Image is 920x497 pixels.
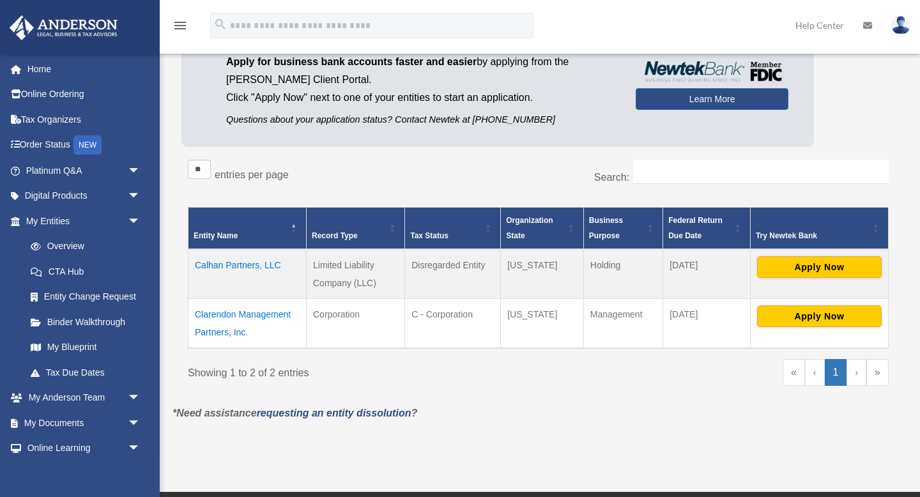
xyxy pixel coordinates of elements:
[128,183,153,210] span: arrow_drop_down
[226,89,617,107] p: Click "Apply Now" next to one of your entities to start an application.
[9,132,160,158] a: Order StatusNEW
[9,410,160,436] a: My Documentsarrow_drop_down
[226,56,477,67] span: Apply for business bank accounts faster and easier
[501,249,584,299] td: [US_STATE]
[128,158,153,184] span: arrow_drop_down
[583,249,663,299] td: Holding
[18,335,153,360] a: My Blueprint
[866,359,889,386] a: Last
[188,298,307,348] td: Clarendon Management Partners, Inc.
[18,309,153,335] a: Binder Walkthrough
[9,107,160,132] a: Tax Organizers
[188,359,529,382] div: Showing 1 to 2 of 2 entries
[226,53,617,89] p: by applying from the [PERSON_NAME] Client Portal.
[501,207,584,249] th: Organization State: Activate to sort
[307,207,405,249] th: Record Type: Activate to sort
[847,359,866,386] a: Next
[594,172,629,183] label: Search:
[18,259,153,284] a: CTA Hub
[18,284,153,310] a: Entity Change Request
[226,112,617,128] p: Questions about your application status? Contact Newtek at [PHONE_NUMBER]
[757,305,882,327] button: Apply Now
[6,15,121,40] img: Anderson Advisors Platinum Portal
[410,231,448,240] span: Tax Status
[9,385,160,411] a: My Anderson Teamarrow_drop_down
[172,22,188,33] a: menu
[663,298,751,348] td: [DATE]
[128,208,153,234] span: arrow_drop_down
[756,228,869,243] div: Try Newtek Bank
[312,231,358,240] span: Record Type
[172,408,417,418] em: *Need assistance ?
[128,385,153,411] span: arrow_drop_down
[663,207,751,249] th: Federal Return Due Date: Activate to sort
[307,249,405,299] td: Limited Liability Company (LLC)
[9,56,160,82] a: Home
[9,183,160,209] a: Digital Productsarrow_drop_down
[405,249,501,299] td: Disregarded Entity
[9,208,153,234] a: My Entitiesarrow_drop_down
[405,298,501,348] td: C - Corporation
[18,234,147,259] a: Overview
[663,249,751,299] td: [DATE]
[172,18,188,33] i: menu
[215,169,289,180] label: entries per page
[891,16,910,34] img: User Pic
[9,158,160,183] a: Platinum Q&Aarrow_drop_down
[18,360,153,385] a: Tax Due Dates
[73,135,102,155] div: NEW
[668,216,723,240] span: Federal Return Due Date
[9,436,160,461] a: Online Learningarrow_drop_down
[783,359,805,386] a: First
[128,436,153,462] span: arrow_drop_down
[307,298,405,348] td: Corporation
[9,82,160,107] a: Online Ordering
[506,216,553,240] span: Organization State
[188,249,307,299] td: Calhan Partners, LLC
[257,408,411,418] a: requesting an entity dissolution
[213,17,227,31] i: search
[805,359,825,386] a: Previous
[589,216,623,240] span: Business Purpose
[501,298,584,348] td: [US_STATE]
[188,207,307,249] th: Entity Name: Activate to invert sorting
[757,256,882,278] button: Apply Now
[642,61,782,82] img: NewtekBankLogoSM.png
[583,207,663,249] th: Business Purpose: Activate to sort
[583,298,663,348] td: Management
[405,207,501,249] th: Tax Status: Activate to sort
[128,410,153,436] span: arrow_drop_down
[194,231,238,240] span: Entity Name
[636,88,788,110] a: Learn More
[750,207,888,249] th: Try Newtek Bank : Activate to sort
[825,359,847,386] a: 1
